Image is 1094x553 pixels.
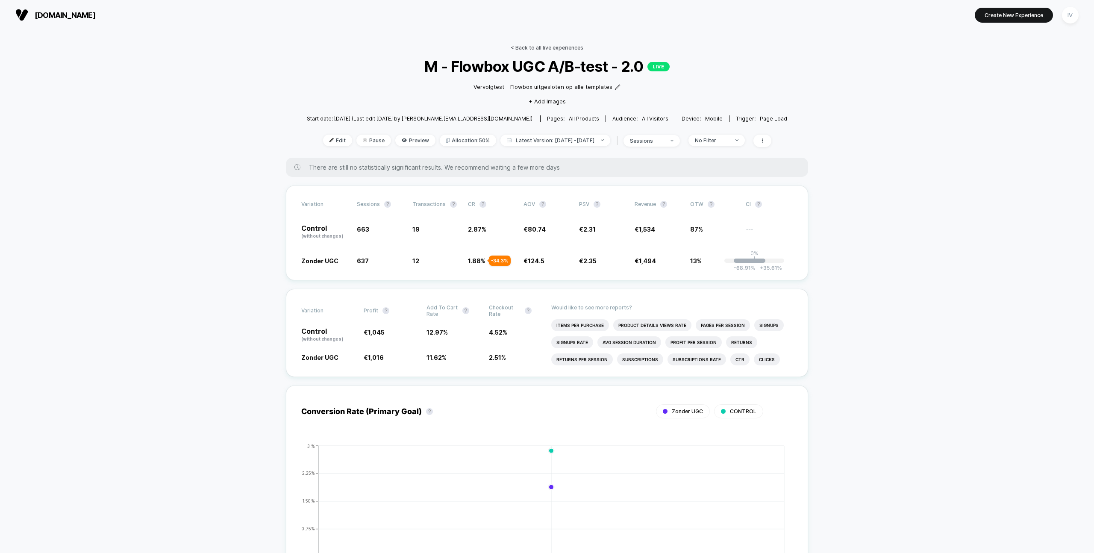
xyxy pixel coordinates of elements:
[597,336,661,348] li: Avg Session Duration
[523,226,546,233] span: €
[551,353,613,365] li: Returns Per Session
[412,201,446,207] span: Transactions
[364,329,385,336] span: €
[426,329,448,336] span: 12.97 %
[468,201,475,207] span: CR
[736,115,787,122] div: Trigger:
[528,226,546,233] span: 80.74
[15,9,28,21] img: Visually logo
[734,265,756,271] span: -68.91 %
[705,115,723,122] span: mobile
[450,201,457,208] button: ?
[301,233,343,238] span: (without changes)
[647,62,669,71] p: LIVE
[446,138,450,143] img: rebalance
[547,115,599,122] div: Pages:
[617,353,663,365] li: Subscriptions
[671,140,673,141] img: end
[368,354,384,361] span: 1,016
[529,98,566,105] span: + Add Images
[690,226,703,233] span: 87%
[668,353,726,365] li: Subscriptions Rate
[309,164,791,171] span: There are still no statistically significant results. We recommend waiting a few more days
[426,408,433,415] button: ?
[746,201,793,208] span: CI
[696,319,750,331] li: Pages Per Session
[13,8,98,22] button: [DOMAIN_NAME]
[975,8,1053,23] button: Create New Experience
[639,226,655,233] span: 1,534
[579,257,597,265] span: €
[329,138,334,142] img: edit
[672,408,703,415] span: Zonder UGC
[468,257,485,265] span: 1.88 %
[507,138,512,142] img: calendar
[301,336,343,341] span: (without changes)
[642,115,668,122] span: All Visitors
[735,139,738,141] img: end
[754,319,784,331] li: Signups
[426,304,458,317] span: Add To Cart Rate
[755,201,762,208] button: ?
[665,336,722,348] li: Profit Per Session
[301,225,348,239] p: Control
[301,328,355,342] p: Control
[473,83,612,91] span: Vervolgtest - Flowbox uitgesloten op alle templates
[363,138,367,142] img: end
[1059,6,1081,24] button: IV
[301,354,338,361] span: Zonder UGC
[760,265,763,271] span: +
[635,257,656,265] span: €
[323,135,352,146] span: Edit
[479,201,486,208] button: ?
[635,226,655,233] span: €
[489,256,511,266] div: - 34.3 %
[708,201,715,208] button: ?
[528,257,544,265] span: 124.5
[523,257,544,265] span: €
[302,526,315,531] tspan: 0.75%
[594,201,600,208] button: ?
[753,256,756,263] p: |
[551,319,609,331] li: Items Per Purchase
[511,44,583,51] a: < Back to all live experiences
[331,57,763,75] span: M - Flowbox UGC A/B-test - 2.0
[489,304,521,317] span: Checkout Rate
[569,115,599,122] span: all products
[412,257,419,265] span: 12
[382,307,389,314] button: ?
[35,11,96,20] span: [DOMAIN_NAME]
[579,201,589,207] span: PSV
[579,226,596,233] span: €
[302,471,315,476] tspan: 2.25%
[468,226,486,233] span: 2.87 %
[525,307,532,314] button: ?
[364,307,378,314] span: Profit
[690,201,737,208] span: OTW
[307,115,532,122] span: Start date: [DATE] (Last edit [DATE] by [PERSON_NAME][EMAIL_ADDRESS][DOMAIN_NAME])
[583,257,597,265] span: 2.35
[357,226,369,233] span: 663
[583,226,596,233] span: 2.31
[630,138,664,144] div: sessions
[1062,7,1079,24] div: IV
[639,257,656,265] span: 1,494
[302,498,315,503] tspan: 1.50%
[357,257,369,265] span: 637
[489,329,507,336] span: 4.52 %
[301,304,348,317] span: Variation
[395,135,435,146] span: Preview
[462,307,469,314] button: ?
[357,201,380,207] span: Sessions
[489,354,506,361] span: 2.51 %
[695,137,729,144] div: No Filter
[726,336,757,348] li: Returns
[539,201,546,208] button: ?
[660,201,667,208] button: ?
[440,135,496,146] span: Allocation: 50%
[690,257,702,265] span: 13%
[368,329,385,336] span: 1,045
[675,115,729,122] span: Device:
[551,336,593,348] li: Signups Rate
[301,201,348,208] span: Variation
